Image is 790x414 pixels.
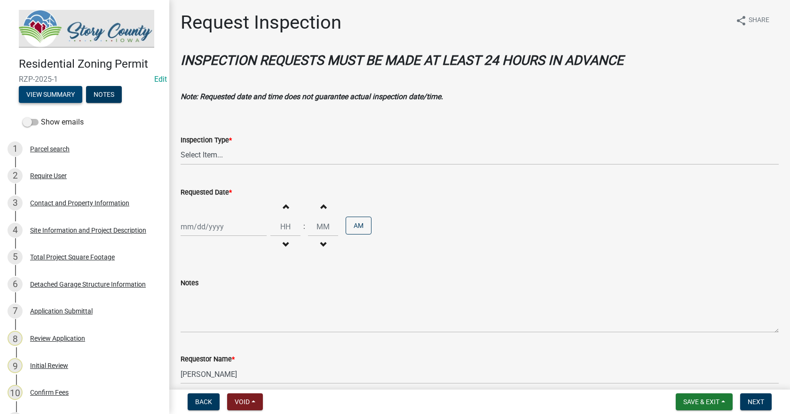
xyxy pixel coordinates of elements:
[30,362,68,369] div: Initial Review
[8,250,23,265] div: 5
[181,92,443,101] strong: Note: Requested date and time does not guarantee actual inspection date/time.
[235,398,250,406] span: Void
[30,389,69,396] div: Confirm Fees
[30,254,115,260] div: Total Project Square Footage
[30,227,146,234] div: Site Information and Project Description
[181,356,235,363] label: Requestor Name
[748,398,764,406] span: Next
[749,15,769,26] span: Share
[195,398,212,406] span: Back
[19,86,82,103] button: View Summary
[154,75,167,84] wm-modal-confirm: Edit Application Number
[8,358,23,373] div: 9
[19,10,154,47] img: Story County, Iowa
[8,223,23,238] div: 4
[19,75,150,84] span: RZP-2025-1
[308,217,338,236] input: Minutes
[8,168,23,183] div: 2
[181,280,198,287] label: Notes
[8,141,23,156] div: 1
[181,137,232,144] label: Inspection Type
[300,221,308,232] div: :
[188,393,220,410] button: Back
[270,217,300,236] input: Hours
[30,281,146,288] div: Detached Garage Structure Information
[8,331,23,346] div: 8
[23,117,84,128] label: Show emails
[30,335,85,342] div: Review Application
[30,172,67,179] div: Require User
[8,304,23,319] div: 7
[8,277,23,292] div: 6
[8,195,23,211] div: 3
[154,75,167,84] a: Edit
[181,217,267,236] input: mm/dd/yyyy
[676,393,733,410] button: Save & Exit
[728,11,777,30] button: shareShare
[740,393,772,410] button: Next
[181,11,341,34] h1: Request Inspection
[735,15,747,26] i: share
[19,91,82,99] wm-modal-confirm: Summary
[181,189,232,196] label: Requested Date
[30,308,93,314] div: Application Submittal
[86,86,122,103] button: Notes
[30,146,70,152] div: Parcel search
[683,398,719,406] span: Save & Exit
[346,217,371,234] button: AM
[86,91,122,99] wm-modal-confirm: Notes
[30,200,129,206] div: Contact and Property Information
[227,393,263,410] button: Void
[19,57,162,71] h4: Residential Zoning Permit
[181,53,624,68] strong: INSPECTION REQUESTS MUST BE MADE AT LEAST 24 HOURS IN ADVANCE
[8,385,23,400] div: 10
